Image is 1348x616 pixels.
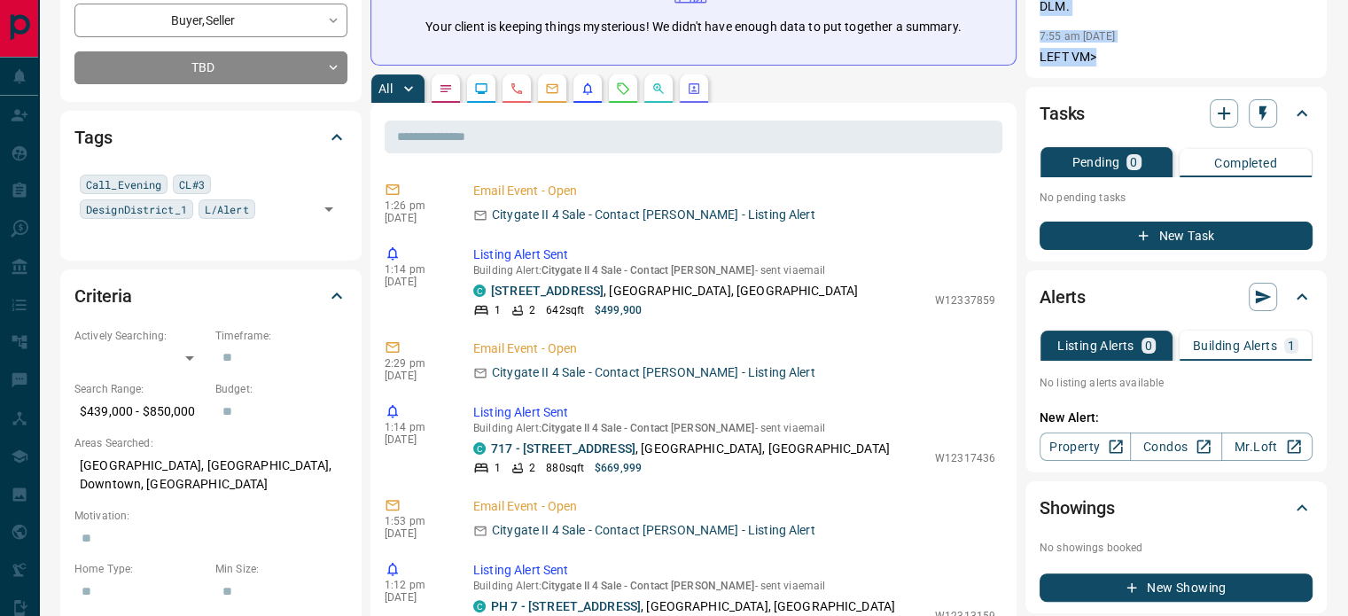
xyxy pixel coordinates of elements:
p: New Alert: [1040,409,1313,427]
svg: Requests [616,82,630,96]
h2: Tags [74,123,112,152]
p: W12317436 [935,450,995,466]
p: 1:12 pm [385,579,447,591]
span: DesignDistrict_1 [86,200,187,218]
p: Search Range: [74,381,206,397]
p: Listing Alert Sent [473,561,995,580]
p: 0 [1130,156,1137,168]
p: [DATE] [385,433,447,446]
p: Your client is keeping things mysterious! We didn't have enough data to put together a summary. [425,18,961,36]
div: Tasks [1040,92,1313,135]
p: Building Alerts [1193,339,1277,352]
p: Budget: [215,381,347,397]
p: Areas Searched: [74,435,347,451]
div: condos.ca [473,285,486,297]
p: , [GEOGRAPHIC_DATA], [GEOGRAPHIC_DATA] [491,440,890,458]
p: 2:29 pm [385,357,447,370]
p: Citygate II 4 Sale - Contact [PERSON_NAME] - Listing Alert [492,206,815,224]
p: 880 sqft [546,460,584,476]
a: Property [1040,433,1131,461]
p: [DATE] [385,370,447,382]
p: [DATE] [385,591,447,604]
p: [DATE] [385,212,447,224]
p: 2 [529,460,535,476]
p: 1:26 pm [385,199,447,212]
p: No pending tasks [1040,184,1313,211]
a: Condos [1130,433,1221,461]
p: Listing Alerts [1057,339,1134,352]
p: Email Event - Open [473,182,995,200]
svg: Lead Browsing Activity [474,82,488,96]
svg: Emails [545,82,559,96]
p: Min Size: [215,561,347,577]
p: 7:55 am [DATE] [1040,30,1115,43]
div: Alerts [1040,276,1313,318]
span: L/Alert [205,200,249,218]
p: 1:14 pm [385,263,447,276]
span: Call_Evening [86,175,161,193]
p: [GEOGRAPHIC_DATA], [GEOGRAPHIC_DATA], Downtown, [GEOGRAPHIC_DATA] [74,451,347,499]
span: Citygate II 4 Sale - Contact [PERSON_NAME] [542,580,755,592]
a: Mr.Loft [1221,433,1313,461]
svg: Notes [439,82,453,96]
p: 1 [1288,339,1295,352]
p: Listing Alert Sent [473,246,995,264]
p: Completed [1214,157,1277,169]
h2: Alerts [1040,283,1086,311]
p: 642 sqft [546,302,584,318]
p: Home Type: [74,561,206,577]
span: Citygate II 4 Sale - Contact [PERSON_NAME] [542,264,755,277]
div: condos.ca [473,600,486,612]
p: Building Alert : - sent via email [473,580,995,592]
p: , [GEOGRAPHIC_DATA], [GEOGRAPHIC_DATA] [491,597,895,616]
div: Buyer , Seller [74,4,347,36]
p: Pending [1071,156,1119,168]
div: TBD [74,51,347,84]
h2: Criteria [74,282,132,310]
div: Criteria [74,275,347,317]
p: LEFT VM> [1040,48,1313,66]
a: 717 - [STREET_ADDRESS] [491,441,635,456]
p: No showings booked [1040,540,1313,556]
a: PH 7 - [STREET_ADDRESS] [491,599,641,613]
p: 2 [529,302,535,318]
button: New Task [1040,222,1313,250]
p: 1:53 pm [385,515,447,527]
p: [DATE] [385,527,447,540]
p: 1 [495,460,501,476]
p: Email Event - Open [473,497,995,516]
span: CL#3 [179,175,204,193]
p: 1:14 pm [385,421,447,433]
p: Actively Searching: [74,328,206,344]
p: Building Alert : - sent via email [473,422,995,434]
div: Showings [1040,487,1313,529]
svg: Agent Actions [687,82,701,96]
p: All [378,82,393,95]
p: $669,999 [595,460,642,476]
svg: Calls [510,82,524,96]
button: New Showing [1040,573,1313,602]
svg: Opportunities [651,82,666,96]
p: Listing Alert Sent [473,403,995,422]
svg: Listing Alerts [580,82,595,96]
p: No listing alerts available [1040,375,1313,391]
p: 0 [1145,339,1152,352]
p: , [GEOGRAPHIC_DATA], [GEOGRAPHIC_DATA] [491,282,858,300]
p: Email Event - Open [473,339,995,358]
p: Citygate II 4 Sale - Contact [PERSON_NAME] - Listing Alert [492,363,815,382]
p: Building Alert : - sent via email [473,264,995,277]
p: Citygate II 4 Sale - Contact [PERSON_NAME] - Listing Alert [492,521,815,540]
p: $439,000 - $850,000 [74,397,206,426]
button: Open [316,197,341,222]
h2: Showings [1040,494,1115,522]
p: Timeframe: [215,328,347,344]
h2: Tasks [1040,99,1085,128]
p: Motivation: [74,508,347,524]
a: [STREET_ADDRESS] [491,284,604,298]
p: $499,900 [595,302,642,318]
p: 1 [495,302,501,318]
div: Tags [74,116,347,159]
p: [DATE] [385,276,447,288]
div: condos.ca [473,442,486,455]
span: Citygate II 4 Sale - Contact [PERSON_NAME] [542,422,755,434]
